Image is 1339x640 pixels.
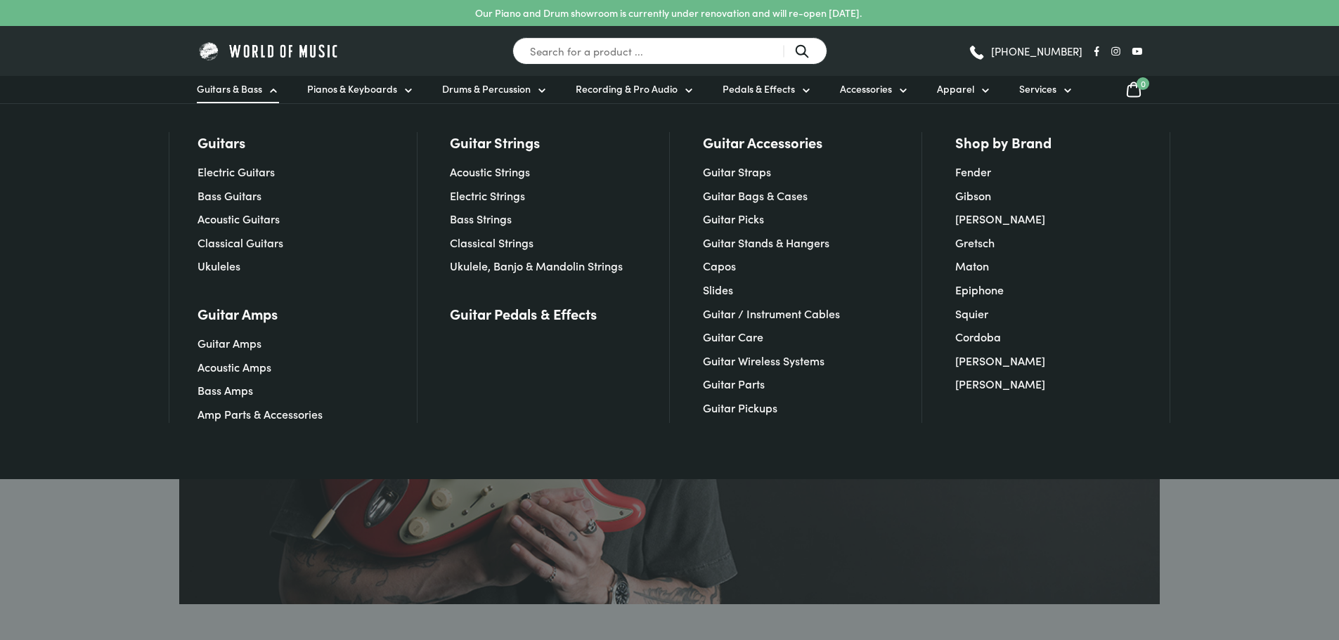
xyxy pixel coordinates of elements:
[840,81,892,96] span: Accessories
[703,282,733,297] a: Slides
[198,406,323,422] a: Amp Parts & Accessories
[703,132,822,152] a: Guitar Accessories
[198,258,240,273] a: Ukuleles
[197,81,262,96] span: Guitars & Bass
[1019,81,1056,96] span: Services
[955,282,1004,297] a: Epiphone
[198,335,261,351] a: Guitar Amps
[576,81,678,96] span: Recording & Pro Audio
[198,235,283,250] a: Classical Guitars
[703,400,777,415] a: Guitar Pickups
[307,81,397,96] span: Pianos & Keyboards
[703,353,824,368] a: Guitar Wireless Systems
[955,376,1045,391] a: [PERSON_NAME]
[723,81,795,96] span: Pedals & Effects
[703,376,765,391] a: Guitar Parts
[703,258,736,273] a: Capos
[475,6,862,20] p: Our Piano and Drum showroom is currently under renovation and will re-open [DATE].
[955,132,1052,152] a: Shop by Brand
[198,188,261,203] a: Bass Guitars
[703,164,771,179] a: Guitar Straps
[198,359,271,374] a: Acoustic Amps
[198,303,278,323] a: Guitar Amps
[955,329,1001,344] a: Cordoba
[198,132,245,152] a: Guitars
[968,41,1082,62] a: [PHONE_NUMBER]
[450,164,530,179] a: Acoustic Strings
[450,235,533,250] a: Classical Strings
[442,81,531,96] span: Drums & Percussion
[703,306,840,321] a: Guitar / Instrument Cables
[955,211,1045,226] a: [PERSON_NAME]
[955,235,995,250] a: Gretsch
[198,211,280,226] a: Acoustic Guitars
[703,235,829,250] a: Guitar Stands & Hangers
[512,37,827,65] input: Search for a product ...
[703,329,763,344] a: Guitar Care
[197,40,341,62] img: World of Music
[991,46,1082,56] span: [PHONE_NUMBER]
[937,81,974,96] span: Apparel
[1137,77,1149,90] span: 0
[955,188,991,203] a: Gibson
[955,306,988,321] a: Squier
[955,353,1045,368] a: [PERSON_NAME]
[955,164,991,179] a: Fender
[450,132,540,152] a: Guitar Strings
[450,258,623,273] a: Ukulele, Banjo & Mandolin Strings
[450,211,512,226] a: Bass Strings
[198,382,253,398] a: Bass Amps
[1135,485,1339,640] iframe: Chat with our support team
[703,188,808,203] a: Guitar Bags & Cases
[450,188,525,203] a: Electric Strings
[450,303,597,323] a: Guitar Pedals & Effects
[198,164,275,179] a: Electric Guitars
[955,258,989,273] a: Maton
[703,211,764,226] a: Guitar Picks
